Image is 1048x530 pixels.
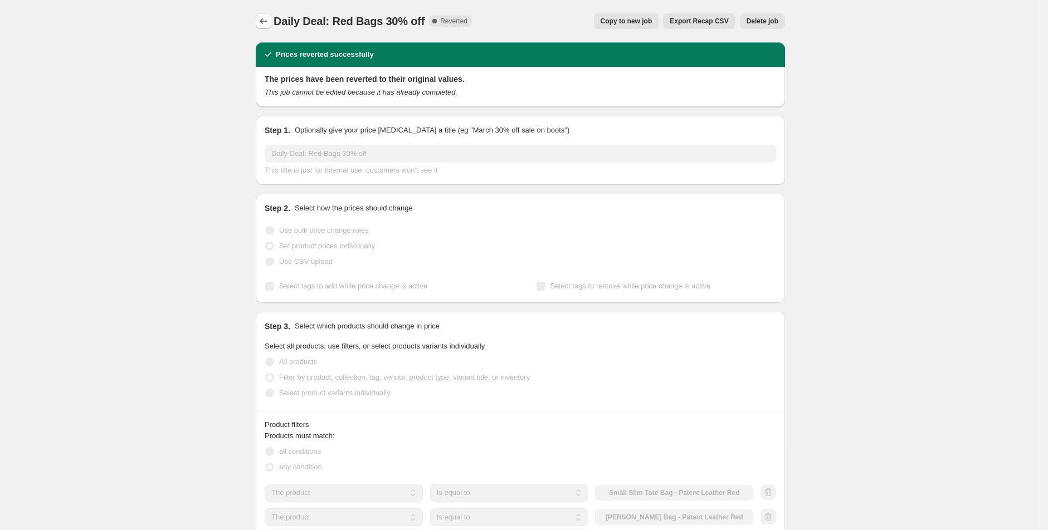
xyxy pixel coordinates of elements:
[256,13,271,29] button: Price change jobs
[295,321,440,332] p: Select which products should change in price
[279,463,322,471] span: any condition
[295,125,569,136] p: Optionally give your price [MEDICAL_DATA] a title (eg "March 30% off sale on boots")
[265,321,290,332] h2: Step 3.
[279,357,317,366] span: All products
[274,15,425,27] span: Daily Deal: Red Bags 30% off
[279,447,321,455] span: all conditions
[265,145,776,163] input: 30% off holiday sale
[663,13,735,29] button: Export Recap CSV
[265,431,335,440] span: Products must match:
[265,166,437,174] span: This title is just for internal use, customers won't see it
[279,373,530,381] span: Filter by product, collection, tag, vendor, product type, variant title, or inventory
[265,125,290,136] h2: Step 1.
[265,203,290,214] h2: Step 2.
[279,242,375,250] span: Set product prices individually
[670,17,728,26] span: Export Recap CSV
[295,203,413,214] p: Select how the prices should change
[594,13,659,29] button: Copy to new job
[265,73,776,85] h2: The prices have been reverted to their original values.
[276,49,374,60] h2: Prices reverted successfully
[740,13,785,29] button: Delete job
[265,88,457,96] i: This job cannot be edited because it has already completed.
[265,342,485,350] span: Select all products, use filters, or select products variants individually
[279,389,390,397] span: Select product variants individually
[279,257,333,266] span: Use CSV upload
[440,17,467,26] span: Reverted
[550,282,711,290] span: Select tags to remove while price change is active
[279,226,368,234] span: Use bulk price change rules
[265,419,776,430] div: Product filters
[279,282,427,290] span: Select tags to add while price change is active
[601,17,652,26] span: Copy to new job
[747,17,778,26] span: Delete job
